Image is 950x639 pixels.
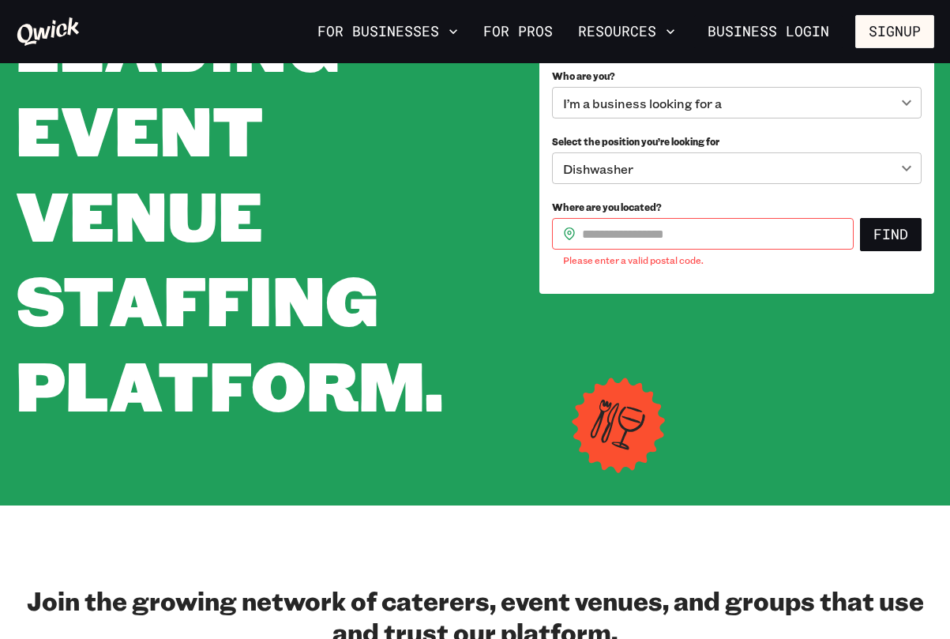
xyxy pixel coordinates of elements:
[477,18,559,45] a: For Pros
[694,15,843,48] a: Business Login
[552,201,662,213] span: Where are you located?
[552,70,615,82] span: Who are you?
[860,218,922,251] button: Find
[552,87,922,118] div: I’m a business looking for a
[552,152,922,184] div: Dishwasher
[552,135,719,148] span: Select the position you’re looking for
[311,18,464,45] button: For Businesses
[563,253,843,269] p: Please enter a valid postal code.
[572,18,682,45] button: Resources
[855,15,934,48] button: Signup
